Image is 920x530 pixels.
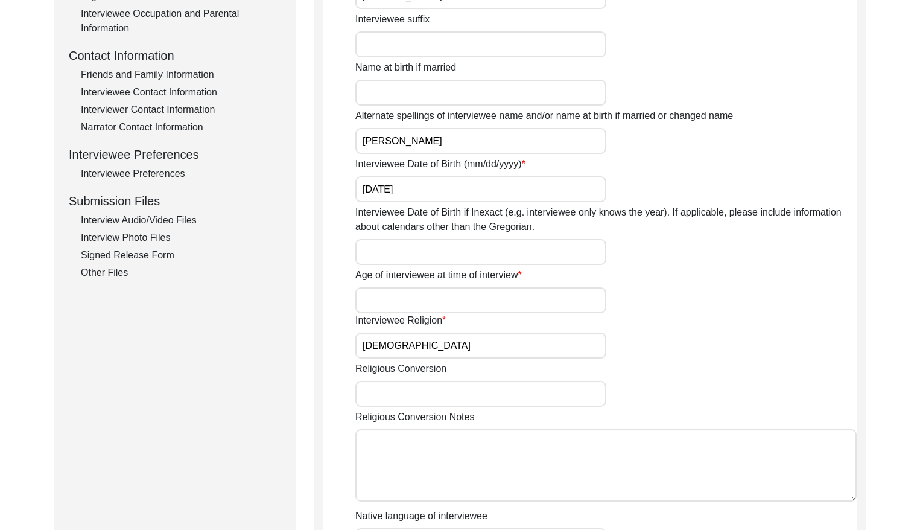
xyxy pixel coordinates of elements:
[355,60,456,75] label: Name at birth if married
[81,266,281,280] div: Other Files
[69,46,281,65] div: Contact Information
[81,7,281,36] div: Interviewee Occupation and Parental Information
[69,145,281,164] div: Interviewee Preferences
[355,268,522,283] label: Age of interviewee at time of interview
[81,103,281,117] div: Interviewer Contact Information
[81,213,281,228] div: Interview Audio/Video Files
[355,205,857,234] label: Interviewee Date of Birth if Inexact (e.g. interviewee only knows the year). If applicable, pleas...
[81,231,281,245] div: Interview Photo Files
[355,109,733,123] label: Alternate spellings of interviewee name and/or name at birth if married or changed name
[81,120,281,135] div: Narrator Contact Information
[355,313,446,328] label: Interviewee Religion
[355,12,430,27] label: Interviewee suffix
[69,192,281,210] div: Submission Files
[81,68,281,82] div: Friends and Family Information
[355,509,487,523] label: Native language of interviewee
[81,85,281,100] div: Interviewee Contact Information
[355,410,474,424] label: Religious Conversion Notes
[81,167,281,181] div: Interviewee Preferences
[355,157,525,171] label: Interviewee Date of Birth (mm/dd/yyyy)
[355,362,446,376] label: Religious Conversion
[81,248,281,263] div: Signed Release Form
